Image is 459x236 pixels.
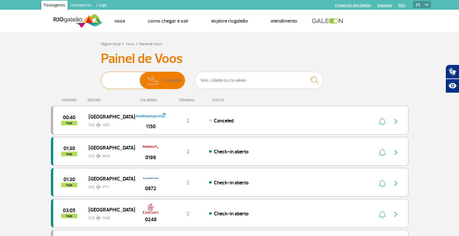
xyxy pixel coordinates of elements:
[96,215,101,221] img: destiny_airplane.svg
[96,153,101,159] img: destiny_airplane.svg
[89,212,130,221] span: GIG
[379,149,386,156] img: sino-painel-voo.svg
[445,65,459,93] div: Plugin de acessibilidade da Hand Talk.
[101,51,359,67] h3: Painel de Voos
[68,1,94,11] a: Corporativo
[445,65,459,79] button: Abrir tradutor de língua de sinais.
[145,185,156,192] span: 0872
[61,214,77,218] span: hoje
[89,150,130,159] span: GIG
[167,98,209,102] div: TERMINAL
[214,210,249,217] span: Check-in aberto
[186,118,189,124] span: 2
[392,210,400,218] img: seta-direita-painel-voo.svg
[53,98,88,102] div: HORÁRIO
[378,3,392,7] a: Imprensa
[379,118,386,125] img: sino-painel-voo.svg
[89,112,130,121] span: [GEOGRAPHIC_DATA]
[94,1,109,11] a: Cargo
[104,72,124,89] img: slider-embarque
[61,121,77,125] span: hoje
[63,146,75,151] span: 2025-08-28 01:30:00
[271,18,297,24] a: Atendimento
[392,118,400,125] img: seta-direita-painel-voo.svg
[103,153,110,159] span: BOG
[209,98,261,102] div: STATUS
[41,1,68,11] a: Passageiros
[139,42,162,46] a: Painel de Voos
[96,122,101,128] img: destiny_airplane.svg
[195,72,323,89] input: Voo, cidade ou cia aérea
[103,184,109,190] span: PTY
[122,40,124,47] a: >
[63,208,75,213] span: 2025-08-28 03:05:00
[211,18,248,24] a: Explore RIOgaleão
[135,98,167,102] div: CIA AÉREA
[379,210,386,218] img: sino-painel-voo.svg
[89,205,130,214] span: [GEOGRAPHIC_DATA]
[89,119,130,128] span: GIG
[136,40,138,47] a: >
[61,152,77,156] span: hoje
[398,3,406,7] a: RQS
[88,98,135,102] div: DESTINO
[145,154,156,161] span: 0198
[145,216,157,223] span: 0248
[186,149,189,155] span: 2
[61,183,77,187] span: hoje
[101,42,121,46] a: Página Inicial
[148,18,189,24] a: Como chegar e sair
[103,215,110,221] span: DXB
[89,181,130,190] span: GIG
[214,180,249,186] span: Check-in aberto
[124,72,139,89] span: Partidas
[214,149,249,155] span: Check-in aberto
[186,180,189,186] span: 2
[392,180,400,187] img: seta-direita-painel-voo.svg
[163,72,181,89] span: Chegadas
[89,174,130,183] span: [GEOGRAPHIC_DATA]
[379,180,386,187] img: sino-painel-voo.svg
[392,149,400,156] img: seta-direita-painel-voo.svg
[186,210,189,217] span: 2
[63,115,75,120] span: 2025-08-28 00:40:00
[144,72,163,89] img: slider-desembarque
[335,3,371,7] a: Compra On-line GaleOn
[445,79,459,93] button: Abrir recursos assistivos.
[114,18,125,24] a: Voos
[89,143,130,152] span: [GEOGRAPHIC_DATA]
[63,177,75,182] span: 2025-08-28 01:30:00
[126,42,134,46] a: Voos
[146,123,156,130] span: 1150
[103,122,110,128] span: AEP
[96,184,101,190] img: destiny_airplane.svg
[214,118,234,124] span: Canceled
